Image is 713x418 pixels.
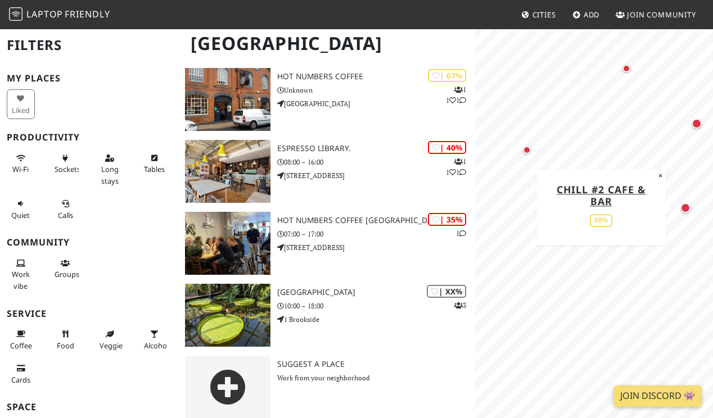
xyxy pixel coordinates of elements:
div: | 40% [428,141,466,154]
span: Stable Wi-Fi [12,164,29,174]
button: Cards [7,359,35,389]
h3: Hot Numbers Coffee [277,72,475,81]
div: | 35% [428,213,466,226]
button: Quiet [7,194,35,224]
p: 08:00 – 16:00 [277,157,475,167]
span: People working [12,269,30,290]
img: Hot Numbers Coffee Trumpington Street [185,212,270,275]
img: LaptopFriendly [9,7,22,21]
span: Laptop [26,8,63,20]
span: Cities [533,10,556,20]
a: LaptopFriendly LaptopFriendly [9,5,110,25]
button: Veggie [96,325,124,355]
button: Sockets [51,149,79,179]
span: Long stays [101,164,119,185]
span: Food [57,340,74,351]
span: Quiet [11,210,30,220]
button: Alcohol [141,325,169,355]
div: | XX% [427,285,466,298]
p: 1 [456,228,466,239]
button: Work vibe [7,254,35,295]
button: Long stays [96,149,124,190]
p: [GEOGRAPHIC_DATA] [277,98,475,109]
p: 1 1 1 [446,84,466,106]
button: Close popup [655,170,666,182]
span: Video/audio calls [58,210,73,220]
p: 07:00 – 17:00 [277,229,475,239]
a: Cambridge University Botanic Garden | XX% 3 [GEOGRAPHIC_DATA] 10:00 – 18:00 1 Brookside [178,284,475,347]
p: [STREET_ADDRESS] [277,242,475,253]
button: Groups [51,254,79,284]
span: Alcohol [144,340,169,351]
p: Unknown [277,85,475,96]
span: Work-friendly tables [144,164,165,174]
span: Join Community [627,10,696,20]
div: Map marker [689,116,704,131]
p: 1 Brookside [277,314,475,325]
button: Coffee [7,325,35,355]
a: Espresso Library. | 40% 111 Espresso Library. 08:00 – 16:00 [STREET_ADDRESS] [178,140,475,203]
h3: Productivity [7,132,172,143]
h3: Space [7,402,172,412]
a: Add [568,4,604,25]
div: 68% [590,214,612,227]
div: | 67% [428,69,466,82]
h3: Hot Numbers Coffee [GEOGRAPHIC_DATA] [277,216,475,225]
h3: Community [7,237,172,248]
a: Chill #2 Cafe & Bar [557,183,646,208]
button: Tables [141,149,169,179]
div: Map marker [520,143,534,157]
a: Cities [517,4,561,25]
h3: Service [7,308,172,319]
a: Hot Numbers Coffee Trumpington Street | 35% 1 Hot Numbers Coffee [GEOGRAPHIC_DATA] 07:00 – 17:00 ... [178,212,475,275]
span: Power sockets [55,164,80,174]
span: Group tables [55,269,79,279]
p: 10:00 – 18:00 [277,301,475,311]
div: Map marker [620,62,633,75]
img: Hot Numbers Coffee [185,68,270,131]
a: Join Community [611,4,701,25]
p: Work from your neighborhood [277,372,475,383]
h3: Espresso Library. [277,144,475,153]
span: Add [584,10,600,20]
img: Cambridge University Botanic Garden [185,284,270,347]
p: 1 1 1 [446,156,466,178]
p: [STREET_ADDRESS] [277,170,475,181]
span: Credit cards [11,375,30,385]
button: Food [51,325,79,355]
h2: Filters [7,28,172,62]
span: Coffee [10,340,32,351]
span: Friendly [65,8,110,20]
h3: Suggest a Place [277,360,475,369]
p: 3 [454,300,466,311]
button: Wi-Fi [7,149,35,179]
div: Map marker [678,201,693,215]
h3: [GEOGRAPHIC_DATA] [277,288,475,297]
a: Hot Numbers Coffee | 67% 111 Hot Numbers Coffee Unknown [GEOGRAPHIC_DATA] [178,68,475,131]
h3: My Places [7,73,172,84]
h1: [GEOGRAPHIC_DATA] [182,28,473,59]
span: Veggie [100,340,123,351]
img: Espresso Library. [185,140,270,203]
button: Calls [51,194,79,224]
